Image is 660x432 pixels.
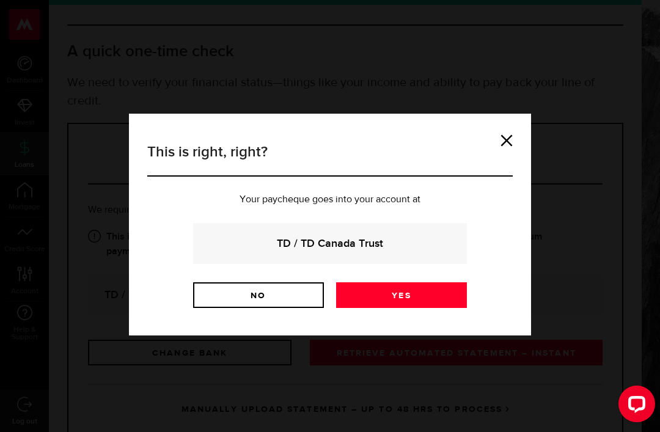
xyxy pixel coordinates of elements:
[336,282,467,308] a: Yes
[193,282,324,308] a: No
[147,141,513,177] h3: This is right, right?
[210,235,450,252] strong: TD / TD Canada Trust
[147,195,513,205] p: Your paycheque goes into your account at
[609,381,660,432] iframe: LiveChat chat widget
